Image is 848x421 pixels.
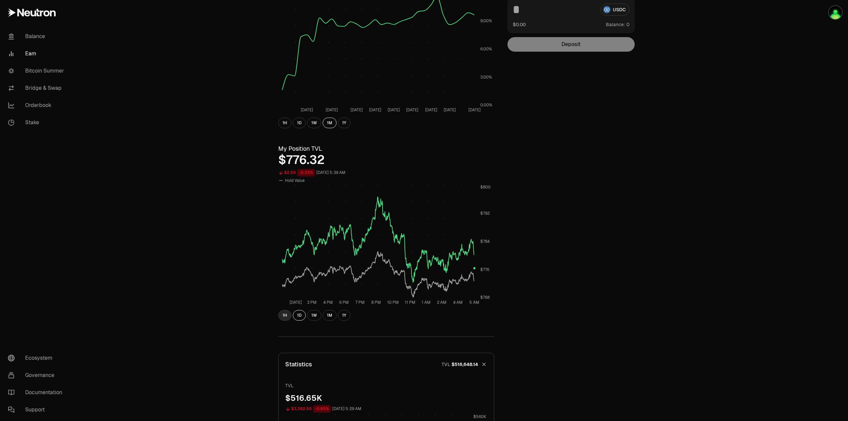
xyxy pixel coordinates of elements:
[293,118,306,128] button: 1D
[442,361,450,368] p: TVL
[284,169,296,177] div: $2.59
[316,169,345,177] div: [DATE] 5:39 AM
[829,6,842,19] img: Neutron
[3,401,72,418] a: Support
[469,300,479,305] tspan: 5 AM
[3,45,72,62] a: Earn
[480,46,492,52] tspan: 6.00%
[513,21,526,28] button: $0.00
[3,79,72,97] a: Bridge & Swap
[444,107,456,113] tspan: [DATE]
[3,349,72,367] a: Ecosystem
[480,239,490,244] tspan: $784
[3,384,72,401] a: Documentation
[3,97,72,114] a: Orderbook
[293,310,306,321] button: 1D
[480,18,492,24] tspan: 9.00%
[437,300,447,305] tspan: 2 AM
[338,310,350,321] button: 1Y
[285,393,487,403] div: $516.65K
[285,382,487,389] p: TVL
[406,107,418,113] tspan: [DATE]
[451,361,478,368] span: $516,648.14
[422,300,431,305] tspan: 1 AM
[301,107,313,113] tspan: [DATE]
[480,184,491,190] tspan: $800
[480,295,490,300] tspan: $768
[387,300,399,305] tspan: 10 PM
[291,405,312,413] div: $3,392.50
[355,300,365,305] tspan: 7 PM
[3,28,72,45] a: Balance
[297,169,315,177] div: -0.33%
[371,300,381,305] tspan: 8 PM
[480,102,492,108] tspan: 0.00%
[323,300,333,305] tspan: 4 PM
[323,118,337,128] button: 1M
[332,405,361,413] div: [DATE] 5:29 AM
[473,414,486,419] tspan: $560K
[3,367,72,384] a: Governance
[468,107,481,113] tspan: [DATE]
[290,300,302,305] tspan: [DATE]
[606,21,625,28] span: Balance:
[339,300,349,305] tspan: 6 PM
[405,300,415,305] tspan: 11 PM
[278,144,494,153] h3: My Position TVL
[285,178,305,183] span: Hold Value
[307,300,317,305] tspan: 3 PM
[3,114,72,131] a: Stake
[279,353,494,376] button: StatisticsTVL$516,648.14
[278,153,494,167] div: $776.32
[323,310,337,321] button: 1M
[307,310,321,321] button: 1W
[369,107,381,113] tspan: [DATE]
[313,405,331,413] div: -0.65%
[480,211,490,216] tspan: $792
[425,107,437,113] tspan: [DATE]
[285,360,312,369] p: Statistics
[480,75,492,80] tspan: 3.00%
[453,300,463,305] tspan: 4 AM
[278,118,291,128] button: 1H
[278,310,291,321] button: 1H
[388,107,400,113] tspan: [DATE]
[480,267,489,272] tspan: $776
[350,107,363,113] tspan: [DATE]
[326,107,338,113] tspan: [DATE]
[3,62,72,79] a: Bitcoin Summer
[307,118,321,128] button: 1W
[338,118,350,128] button: 1Y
